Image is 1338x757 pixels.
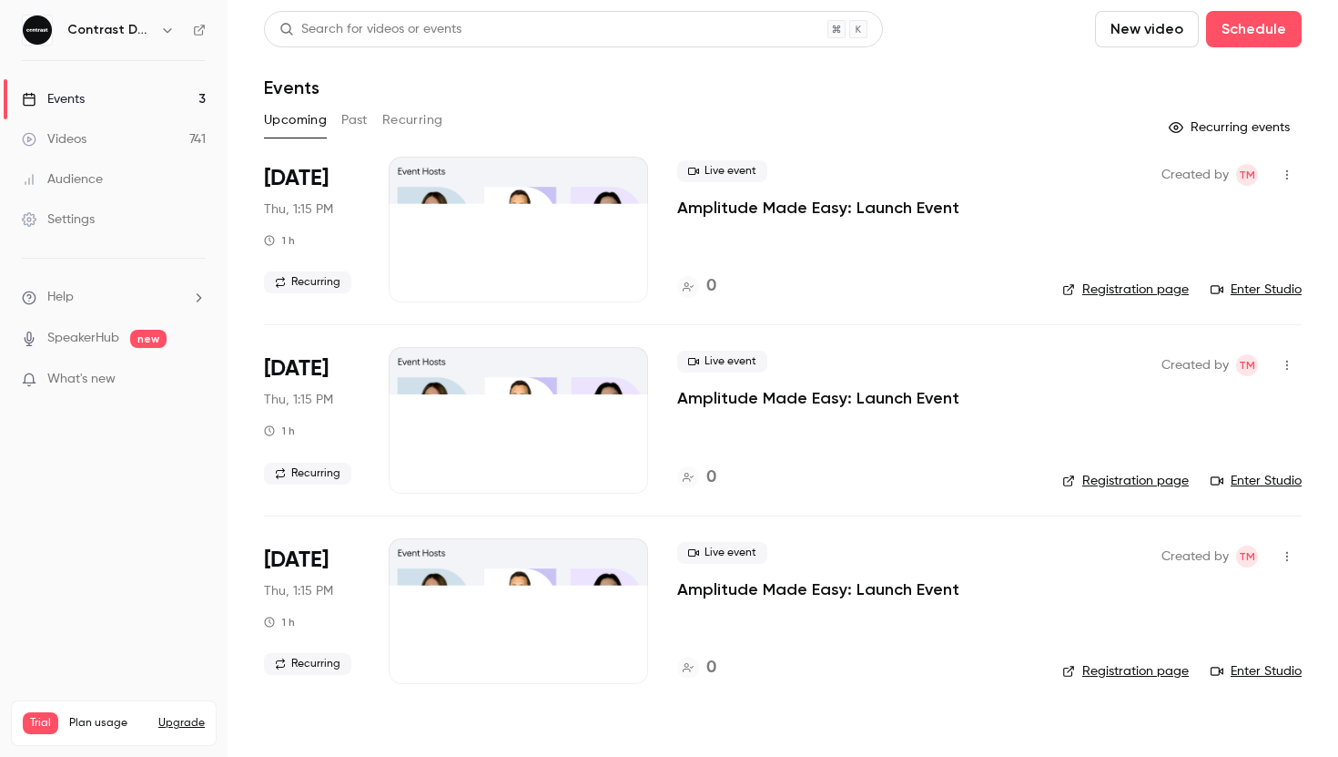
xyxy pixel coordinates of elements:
span: TM [1239,164,1255,186]
h4: 0 [706,274,716,299]
span: Tim Minton [1236,164,1258,186]
h4: 0 [706,656,716,680]
a: Amplitude Made Easy: Launch Event [677,197,959,219]
span: TM [1239,354,1255,376]
h4: 0 [706,465,716,490]
a: Enter Studio [1211,472,1302,490]
div: Oct 16 Thu, 1:15 PM (Europe/London) [264,157,360,302]
div: 1 h [264,424,295,438]
span: TM [1239,546,1255,568]
span: Thu, 1:15 PM [264,200,333,219]
span: Created by [1161,164,1229,186]
span: Recurring [264,271,351,293]
button: Upgrade [158,716,205,731]
div: 1 h [264,615,295,629]
div: Search for videos or events [279,20,461,39]
li: help-dropdown-opener [22,288,206,307]
div: Events [22,90,85,108]
span: Trial [23,712,58,734]
button: Recurring events [1161,113,1302,142]
h6: Contrast Demos [67,21,153,39]
img: Contrast Demos [23,15,52,45]
span: Plan usage [69,716,147,731]
a: Registration page [1062,662,1189,680]
a: Amplitude Made Easy: Launch Event [677,578,959,600]
a: Registration page [1062,281,1189,299]
span: [DATE] [264,546,329,575]
button: Schedule [1206,11,1302,47]
span: Recurring [264,463,351,485]
a: 0 [677,274,716,299]
button: New video [1095,11,1199,47]
div: Oct 23 Thu, 1:15 PM (Europe/London) [264,347,360,493]
a: SpeakerHub [47,329,119,348]
a: 0 [677,465,716,490]
span: Created by [1161,354,1229,376]
div: Videos [22,130,86,148]
button: Recurring [382,106,443,135]
span: [DATE] [264,164,329,193]
span: Live event [677,351,767,373]
span: Thu, 1:15 PM [264,391,333,409]
span: Help [47,288,74,307]
span: Tim Minton [1236,354,1258,376]
button: Past [341,106,368,135]
button: Upcoming [264,106,327,135]
span: Thu, 1:15 PM [264,582,333,600]
a: 0 [677,656,716,680]
span: [DATE] [264,354,329,384]
span: Tim Minton [1236,546,1258,568]
h1: Events [264,77,319,98]
a: Enter Studio [1211,281,1302,299]
span: Created by [1161,546,1229,568]
span: new [130,330,167,348]
div: 1 h [264,233,295,248]
span: Recurring [264,653,351,675]
span: Live event [677,542,767,564]
span: Live event [677,160,767,182]
a: Enter Studio [1211,662,1302,680]
span: What's new [47,370,116,389]
div: Audience [22,170,103,189]
a: Amplitude Made Easy: Launch Event [677,387,959,409]
div: Settings [22,210,95,229]
div: Oct 30 Thu, 1:15 PM (Europe/London) [264,538,360,684]
a: Registration page [1062,472,1189,490]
